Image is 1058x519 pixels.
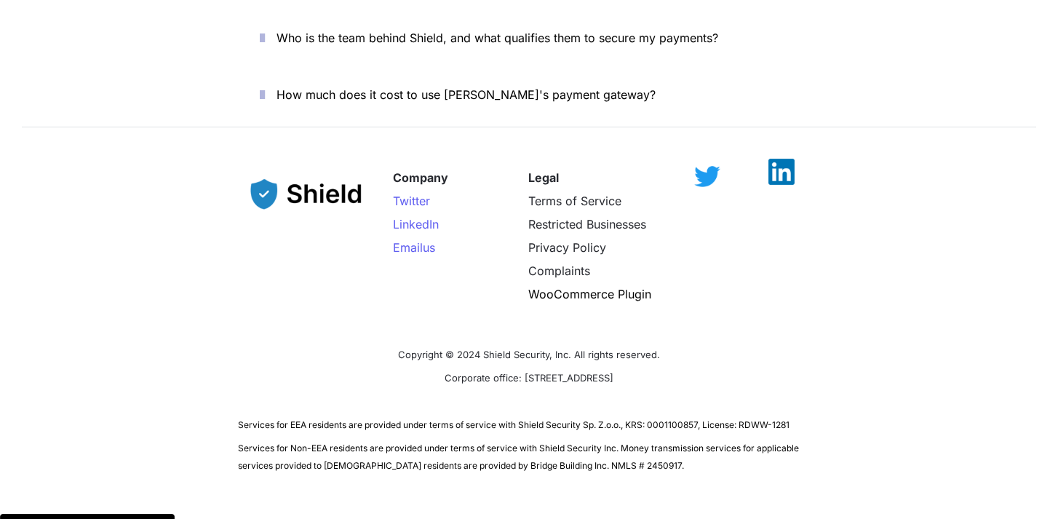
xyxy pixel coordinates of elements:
[238,72,820,117] button: How much does it cost to use [PERSON_NAME]'s payment gateway?
[277,31,718,45] span: Who is the team behind Shield, and what qualifies them to secure my payments?
[528,287,651,301] a: WooCommerce Plugin
[393,194,430,208] a: Twitter
[445,372,613,384] span: Corporate office: [STREET_ADDRESS]
[277,87,656,102] span: How much does it cost to use [PERSON_NAME]'s payment gateway?
[238,443,801,471] span: Services for Non-EEA residents are provided under terms of service with Shield Security Inc. Mone...
[528,264,590,278] a: Complaints
[393,170,448,185] strong: Company
[398,349,660,360] span: Copyright © 2024 Shield Security, Inc. All rights reserved.
[423,240,435,255] span: us
[528,194,621,208] a: Terms of Service
[238,419,789,430] span: Services for EEA residents are provided under terms of service with Shield Security Sp. Z.o.o., K...
[238,15,820,60] button: Who is the team behind Shield, and what qualifies them to secure my payments?
[528,240,606,255] a: Privacy Policy
[528,217,646,231] a: Restricted Businesses
[393,217,439,231] a: LinkedIn
[393,240,423,255] span: Email
[528,170,559,185] strong: Legal
[393,240,435,255] a: Emailus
